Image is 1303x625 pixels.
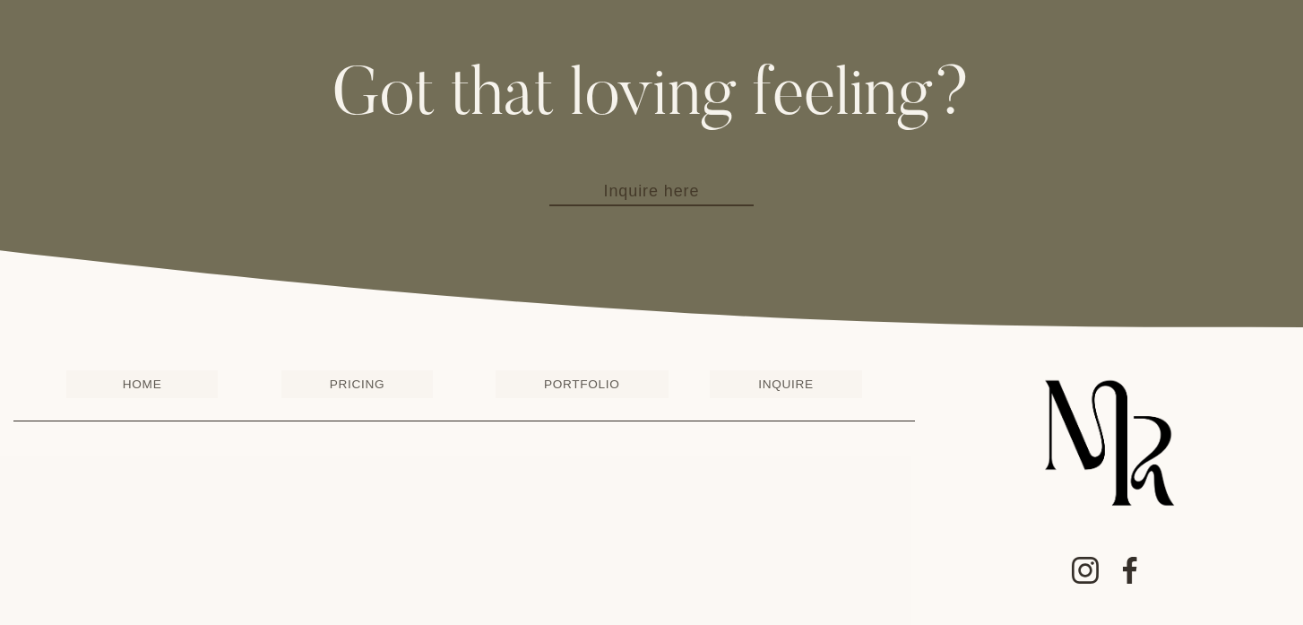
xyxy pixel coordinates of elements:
a: Inquire here [549,178,754,206]
a: Instagram [1071,556,1100,585]
a: INQUIRE [710,370,862,398]
h1: Got that loving feeling? [13,65,1290,132]
a: HOME [66,370,217,398]
a: Facebook [1116,556,1144,585]
a: PORTFOLIO [496,370,669,398]
a: PRICING [281,370,434,398]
